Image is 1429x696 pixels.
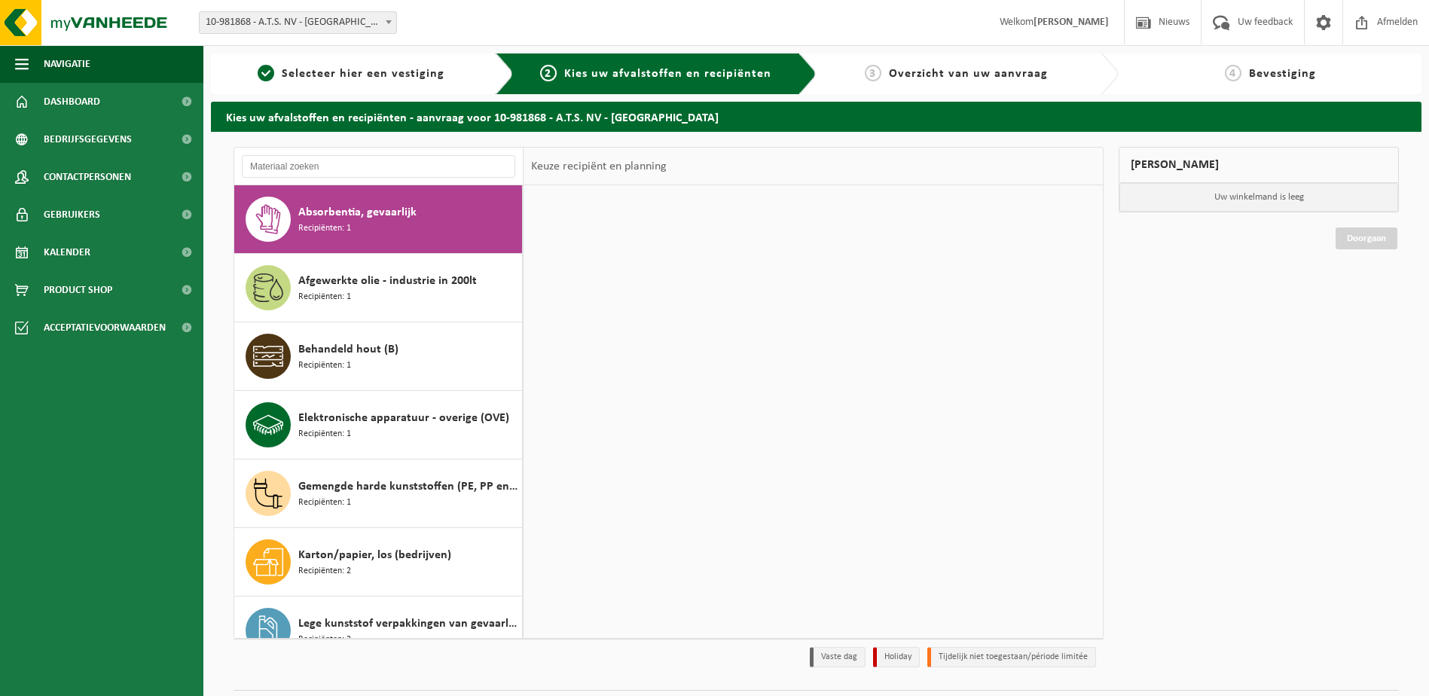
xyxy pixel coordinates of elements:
span: Recipiënten: 1 [298,359,351,373]
span: Behandeld hout (B) [298,340,398,359]
span: Dashboard [44,83,100,121]
span: Kies uw afvalstoffen en recipiënten [564,68,771,80]
span: Bedrijfsgegevens [44,121,132,158]
span: Selecteer hier een vestiging [282,68,444,80]
li: Tijdelijk niet toegestaan/période limitée [927,647,1096,667]
button: Elektronische apparatuur - overige (OVE) Recipiënten: 1 [234,391,523,459]
span: 4 [1225,65,1241,81]
span: Product Shop [44,271,112,309]
a: 1Selecteer hier een vestiging [218,65,484,83]
span: 10-981868 - A.T.S. NV - HAMME - HAMME [199,11,397,34]
span: Gemengde harde kunststoffen (PE, PP en PVC), recycleerbaar (industrieel) [298,478,518,496]
span: Elektronische apparatuur - overige (OVE) [298,409,509,427]
span: Gebruikers [44,196,100,234]
span: Acceptatievoorwaarden [44,309,166,346]
span: 1 [258,65,274,81]
span: Contactpersonen [44,158,131,196]
span: Karton/papier, los (bedrijven) [298,546,451,564]
button: Afgewerkte olie - industrie in 200lt Recipiënten: 1 [234,254,523,322]
p: Uw winkelmand is leeg [1119,183,1398,212]
span: Navigatie [44,45,90,83]
button: Lege kunststof verpakkingen van gevaarlijke stoffen Recipiënten: 2 [234,597,523,665]
strong: [PERSON_NAME] [1034,17,1109,28]
span: Kalender [44,234,90,271]
span: Lege kunststof verpakkingen van gevaarlijke stoffen [298,615,518,633]
span: 10-981868 - A.T.S. NV - HAMME - HAMME [200,12,396,33]
span: Recipiënten: 2 [298,633,351,647]
span: Recipiënten: 1 [298,290,351,304]
span: Afgewerkte olie - industrie in 200lt [298,272,477,290]
a: Doorgaan [1336,227,1397,249]
span: Recipiënten: 1 [298,496,351,510]
span: Recipiënten: 1 [298,221,351,236]
div: Keuze recipiënt en planning [524,148,674,185]
button: Behandeld hout (B) Recipiënten: 1 [234,322,523,391]
span: Recipiënten: 1 [298,427,351,441]
span: Absorbentia, gevaarlijk [298,203,417,221]
button: Karton/papier, los (bedrijven) Recipiënten: 2 [234,528,523,597]
li: Holiday [873,647,920,667]
button: Absorbentia, gevaarlijk Recipiënten: 1 [234,185,523,254]
div: [PERSON_NAME] [1119,147,1399,183]
span: Recipiënten: 2 [298,564,351,578]
input: Materiaal zoeken [242,155,515,178]
li: Vaste dag [810,647,866,667]
h2: Kies uw afvalstoffen en recipiënten - aanvraag voor 10-981868 - A.T.S. NV - [GEOGRAPHIC_DATA] [211,102,1421,131]
span: 3 [865,65,881,81]
span: 2 [540,65,557,81]
span: Overzicht van uw aanvraag [889,68,1048,80]
span: Bevestiging [1249,68,1316,80]
button: Gemengde harde kunststoffen (PE, PP en PVC), recycleerbaar (industrieel) Recipiënten: 1 [234,459,523,528]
